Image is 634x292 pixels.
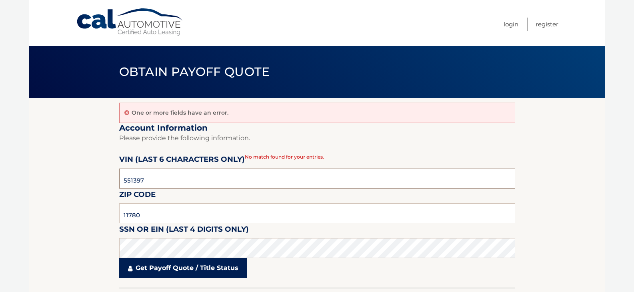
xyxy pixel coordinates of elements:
[119,64,270,79] span: Obtain Payoff Quote
[119,258,247,278] a: Get Payoff Quote / Title Status
[119,123,515,133] h2: Account Information
[119,223,249,238] label: SSN or EIN (last 4 digits only)
[132,109,228,116] p: One or more fields have an error.
[119,153,245,168] label: VIN (last 6 characters only)
[536,18,558,31] a: Register
[76,8,184,36] a: Cal Automotive
[504,18,518,31] a: Login
[245,154,324,160] span: No match found for your entries.
[119,133,515,144] p: Please provide the following information.
[119,189,156,203] label: Zip Code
